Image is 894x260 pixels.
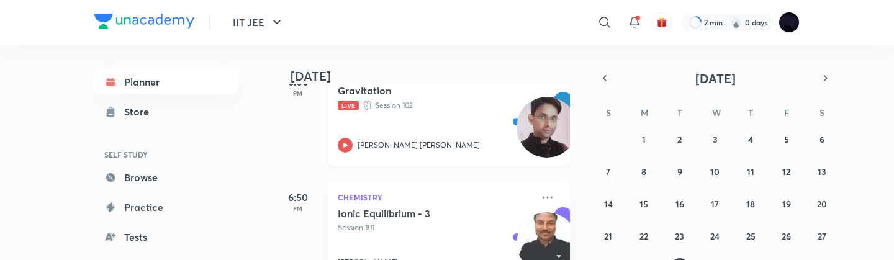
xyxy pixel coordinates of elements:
abbr: September 20, 2025 [817,198,827,210]
abbr: September 10, 2025 [710,166,720,177]
button: September 5, 2025 [777,129,797,149]
button: September 10, 2025 [705,161,725,181]
p: Session 102 [338,99,533,112]
abbr: September 26, 2025 [782,230,791,242]
button: September 8, 2025 [634,161,654,181]
button: September 13, 2025 [812,161,832,181]
abbr: September 17, 2025 [711,198,719,210]
button: September 24, 2025 [705,226,725,246]
span: [DATE] [695,70,736,87]
img: streak [730,16,743,29]
abbr: September 25, 2025 [746,230,756,242]
button: September 4, 2025 [741,129,761,149]
a: Planner [94,69,238,94]
p: PM [273,205,323,212]
abbr: September 15, 2025 [639,198,648,210]
button: September 22, 2025 [634,226,654,246]
button: September 17, 2025 [705,194,725,213]
button: September 26, 2025 [777,226,797,246]
img: avatar [656,17,667,28]
abbr: September 6, 2025 [819,133,824,145]
abbr: September 9, 2025 [677,166,682,177]
button: September 3, 2025 [705,129,725,149]
span: Live [338,101,359,110]
abbr: September 1, 2025 [642,133,646,145]
abbr: September 16, 2025 [675,198,684,210]
abbr: September 19, 2025 [782,198,791,210]
abbr: September 11, 2025 [747,166,754,177]
button: avatar [652,12,672,32]
h5: 6:50 [273,190,323,205]
button: September 23, 2025 [670,226,690,246]
p: [PERSON_NAME] [PERSON_NAME] [358,140,480,151]
h5: Ionic Equilibrium - 3 [338,207,492,220]
abbr: September 3, 2025 [713,133,718,145]
p: PM [273,89,323,97]
button: September 9, 2025 [670,161,690,181]
img: Megha Gor [779,12,800,33]
button: September 21, 2025 [598,226,618,246]
img: Company Logo [94,14,194,29]
button: September 7, 2025 [598,161,618,181]
button: September 25, 2025 [741,226,761,246]
abbr: Tuesday [677,107,682,119]
button: September 27, 2025 [812,226,832,246]
abbr: September 23, 2025 [675,230,684,242]
abbr: Sunday [606,107,611,119]
abbr: September 5, 2025 [784,133,789,145]
abbr: Saturday [819,107,824,119]
abbr: September 4, 2025 [748,133,753,145]
abbr: September 7, 2025 [606,166,610,177]
button: September 20, 2025 [812,194,832,213]
h6: SELF STUDY [94,144,238,165]
a: Browse [94,165,238,190]
abbr: September 2, 2025 [677,133,682,145]
button: September 12, 2025 [777,161,797,181]
a: Store [94,99,238,124]
abbr: Wednesday [712,107,721,119]
abbr: Thursday [748,107,753,119]
abbr: September 13, 2025 [818,166,826,177]
button: September 18, 2025 [741,194,761,213]
button: September 19, 2025 [777,194,797,213]
button: [DATE] [613,69,817,87]
abbr: Monday [641,107,648,119]
button: September 16, 2025 [670,194,690,213]
button: September 6, 2025 [812,129,832,149]
button: September 15, 2025 [634,194,654,213]
a: Tests [94,225,238,249]
abbr: September 12, 2025 [782,166,790,177]
abbr: September 21, 2025 [604,230,612,242]
a: Practice [94,195,238,220]
abbr: September 8, 2025 [641,166,646,177]
h4: [DATE] [291,69,582,84]
abbr: September 14, 2025 [604,198,613,210]
button: September 11, 2025 [741,161,761,181]
abbr: September 18, 2025 [746,198,755,210]
button: September 1, 2025 [634,129,654,149]
button: September 14, 2025 [598,194,618,213]
h5: Gravitation [338,84,492,97]
p: Chemistry [338,190,533,205]
a: Company Logo [94,14,194,32]
button: September 2, 2025 [670,129,690,149]
abbr: September 22, 2025 [639,230,648,242]
button: IIT JEE [225,10,292,35]
div: Store [124,104,156,119]
abbr: Friday [784,107,789,119]
abbr: September 27, 2025 [818,230,826,242]
p: Session 101 [338,222,533,233]
abbr: September 24, 2025 [710,230,720,242]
